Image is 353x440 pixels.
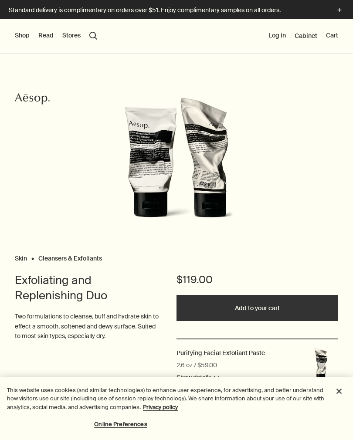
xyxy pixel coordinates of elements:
p: Two formulations to cleanse, buff and hydrate skin to effect a smooth, softened and dewy surface.... [15,311,159,341]
a: Cleansers & Exfoliants [38,254,102,258]
button: Open search [89,32,97,40]
img: Image of two white tubes with black flip-caps. [119,97,234,228]
img: Aesop’s Purifying Facial Exfoliant Paste in a squeezed tube [303,348,338,383]
svg: Aesop [15,92,50,105]
button: Stores [62,31,81,40]
span: $119.00 [176,273,213,287]
button: Add to your cart - $119.00 [176,295,338,321]
button: Read [38,31,54,40]
button: Log in [268,31,286,40]
a: Aesop [13,90,52,110]
button: Cart [326,31,338,40]
h1: Exfoliating and Replenishing Duo [15,273,159,303]
a: Purifying Facial Exfoliant Paste 2.6 oz / $59.00 [176,348,265,359]
h2: Purifying Facial Exfoliant Paste 2.6 oz / $59.00 [176,349,265,357]
button: Close [329,382,349,401]
p: Standard delivery is complimentary on orders over $51. Enjoy complimentary samples on all orders. [9,6,326,15]
nav: primary [15,19,97,54]
a: Skin [15,254,27,258]
button: Online Preferences, Opens the preference center dialog [94,416,148,433]
div: This website uses cookies (and similar technologies) to enhance user experience, for advertising,... [7,386,329,412]
nav: supplementary [268,19,338,54]
div: 2.6 oz / $59.00 [176,360,217,371]
button: Shop [15,31,30,40]
button: Standard delivery is complimentary on orders over $51. Enjoy complimentary samples on all orders. [9,5,344,15]
button: Show details [176,372,219,383]
a: Cabinet [295,32,317,40]
a: More information about your privacy, opens in a new tab [143,403,178,411]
